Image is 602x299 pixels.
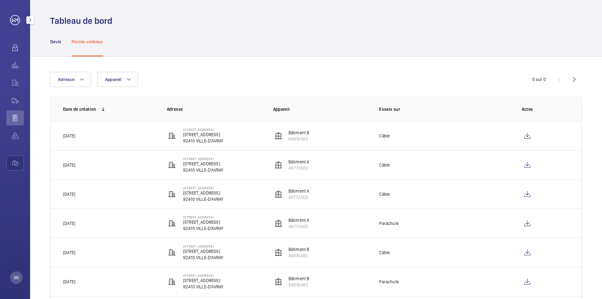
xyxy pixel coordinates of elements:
font: 92410 VILLE-D'AVRAY [183,138,223,143]
font: 0 sur 0 [532,77,546,82]
font: Bâtiment B [288,247,309,252]
font: Câble [379,192,390,197]
font: 92410 VILLE-D'AVRAY [183,255,223,260]
font: 48773503 [288,224,308,229]
font: Essais sur [379,107,400,112]
font: [STREET_ADDRESS] [183,132,220,137]
font: 92410 VILLE-D'AVRAY [183,168,223,173]
font: [STREET_ADDRESS] [183,274,214,277]
img: elevator.svg [275,161,282,169]
font: Appareil [273,107,290,112]
font: Adresse [58,77,74,82]
font: [DATE] [63,192,75,197]
font: [STREET_ADDRESS] [183,186,214,190]
font: Parachute [379,279,399,284]
font: [DATE] [63,279,75,284]
font: [STREET_ADDRESS] [183,190,220,195]
font: [STREET_ADDRESS] [183,157,214,161]
img: elevator.svg [275,220,282,227]
font: 92410 VILLE-D'AVRAY [183,226,223,231]
font: Tableau de bord [50,15,112,26]
font: [STREET_ADDRESS] [183,161,220,166]
font: 84816483 [288,253,308,258]
font: 84816483 [288,282,308,287]
button: Adresse [50,72,91,87]
font: BB [14,275,19,280]
font: 84816483 [288,136,308,141]
font: 48773503 [288,166,308,171]
font: [STREET_ADDRESS] [183,249,220,254]
font: [STREET_ADDRESS] [183,244,214,248]
button: Appareil [97,72,138,87]
font: Bâtiment B [288,276,309,281]
font: Parachute [379,221,399,226]
font: Adresse [167,107,183,112]
font: Bâtiment B [288,130,309,135]
font: Actes [522,107,533,112]
font: Procès-verbaux [71,39,103,44]
font: [DATE] [63,133,75,138]
img: elevator.svg [275,278,282,286]
img: elevator.svg [275,249,282,256]
font: Bâtiment A [288,218,309,223]
font: Devis [50,39,61,44]
font: Bâtiment A [288,189,309,194]
font: [STREET_ADDRESS] [183,220,220,225]
font: [DATE] [63,250,75,255]
img: elevator.svg [275,132,282,140]
font: 92410 VILLE-D'AVRAY [183,197,223,202]
font: Date de création [63,107,96,112]
font: [STREET_ADDRESS] [183,215,214,219]
font: [STREET_ADDRESS] [183,278,220,283]
font: Câble [379,250,390,255]
font: Câble [379,133,390,138]
font: [STREET_ADDRESS] [183,128,214,131]
img: elevator.svg [275,190,282,198]
font: 92410 VILLE-D'AVRAY [183,284,223,289]
font: 48773503 [288,195,308,200]
font: Appareil [105,77,121,82]
font: Bâtiment A [288,159,309,164]
font: [DATE] [63,221,75,226]
font: [DATE] [63,163,75,168]
font: Câble [379,163,390,168]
